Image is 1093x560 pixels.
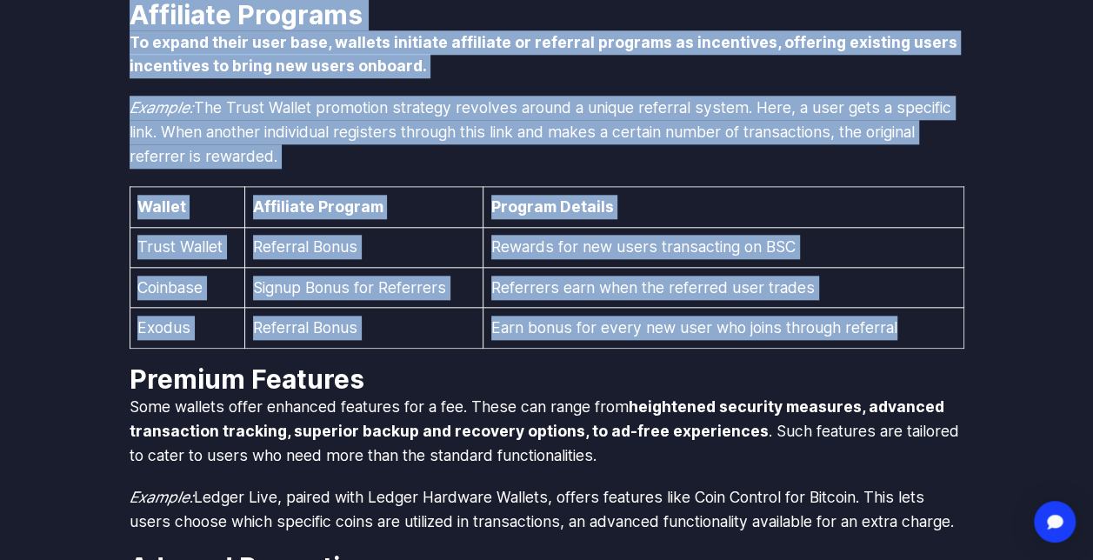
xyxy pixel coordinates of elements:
[130,395,964,468] p: Some wallets offer enhanced features for a fee. These can range from . Such features are tailored...
[137,197,186,216] strong: Wallet
[130,308,245,348] td: Exodus
[483,267,963,307] td: Referrers earn when the referred user trades
[130,488,194,506] em: Example:
[253,197,383,216] strong: Affiliate Program
[130,227,245,267] td: Trust Wallet
[1034,501,1076,543] div: Open Intercom Messenger
[130,33,957,76] strong: To expand their user base, wallets initiate affiliate or referral programs as incentives, offerin...
[130,96,964,169] p: The Trust Wallet promotion strategy revolves around a unique referral system. Here, a user gets a...
[491,197,614,216] strong: Program Details
[483,227,963,267] td: Rewards for new users transacting on BSC
[130,267,245,307] td: Coinbase
[245,227,483,267] td: Referral Bonus
[245,308,483,348] td: Referral Bonus
[245,267,483,307] td: Signup Bonus for Referrers
[130,485,964,534] p: Ledger Live, paired with Ledger Hardware Wallets, offers features like Coin Control for Bitcoin. ...
[130,363,364,395] strong: Premium Features
[483,308,963,348] td: Earn bonus for every new user who joins through referral
[130,98,194,117] em: Example:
